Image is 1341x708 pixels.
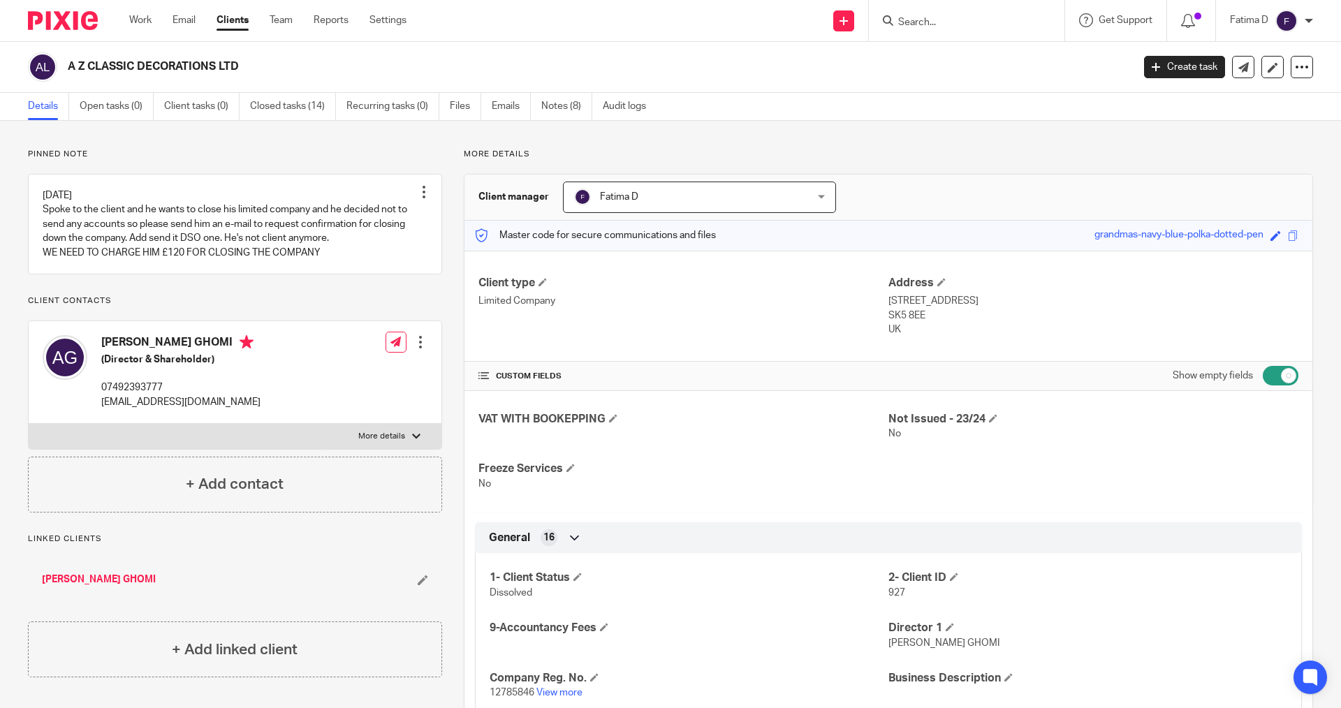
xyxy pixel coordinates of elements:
h4: [PERSON_NAME] GHOMI [101,335,261,353]
h4: + Add linked client [172,639,298,661]
a: Notes (8) [541,93,592,120]
span: 16 [543,531,555,545]
a: Open tasks (0) [80,93,154,120]
h4: Freeze Services [478,462,888,476]
i: Primary [240,335,254,349]
p: [STREET_ADDRESS] [888,294,1298,308]
p: Fatima D [1230,13,1268,27]
h4: CUSTOM FIELDS [478,371,888,382]
a: Closed tasks (14) [250,93,336,120]
p: 07492393777 [101,381,261,394]
input: Search [897,17,1023,29]
img: svg%3E [43,335,87,380]
h4: + Add contact [186,473,284,495]
h5: (Director & Shareholder) [101,353,261,367]
span: No [478,479,491,489]
a: Audit logs [603,93,657,120]
span: Dissolved [490,588,532,598]
img: svg%3E [1275,10,1298,32]
img: svg%3E [574,189,591,205]
img: Pixie [28,11,98,30]
a: Settings [369,13,406,27]
a: Details [28,93,69,120]
p: Client contacts [28,295,442,307]
span: Get Support [1099,15,1152,25]
p: [EMAIL_ADDRESS][DOMAIN_NAME] [101,395,261,409]
p: More details [358,431,405,442]
h4: Address [888,276,1298,290]
a: Team [270,13,293,27]
h4: Client type [478,276,888,290]
span: General [489,531,530,545]
span: 927 [888,588,905,598]
h4: Business Description [888,671,1287,686]
a: View more [536,688,582,698]
div: grandmas-navy-blue-polka-dotted-pen [1094,228,1263,244]
a: Work [129,13,152,27]
h2: A Z CLASSIC DECORATIONS LTD [68,59,912,74]
p: Master code for secure communications and files [475,228,716,242]
h4: Director 1 [888,621,1287,635]
img: svg%3E [28,52,57,82]
label: Show empty fields [1173,369,1253,383]
h4: 2- Client ID [888,570,1287,585]
a: Recurring tasks (0) [346,93,439,120]
a: Emails [492,93,531,120]
a: Create task [1144,56,1225,78]
h4: VAT WITH BOOKEPPING [478,412,888,427]
a: Clients [217,13,249,27]
a: Files [450,93,481,120]
a: Email [173,13,196,27]
h4: 1- Client Status [490,570,888,585]
p: SK5 8EE [888,309,1298,323]
h4: Not Issued - 23/24 [888,412,1298,427]
p: Linked clients [28,533,442,545]
p: Limited Company [478,294,888,308]
span: 12785846 [490,688,534,698]
p: Pinned note [28,149,442,160]
h3: Client manager [478,190,549,204]
a: Client tasks (0) [164,93,240,120]
p: UK [888,323,1298,337]
h4: 9-Accountancy Fees [490,621,888,635]
span: [PERSON_NAME] GHOMI [888,638,999,648]
span: No [888,429,901,438]
a: [PERSON_NAME] GHOMI [42,573,156,587]
span: Fatima D [600,192,638,202]
h4: Company Reg. No. [490,671,888,686]
p: More details [464,149,1313,160]
a: Reports [314,13,349,27]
